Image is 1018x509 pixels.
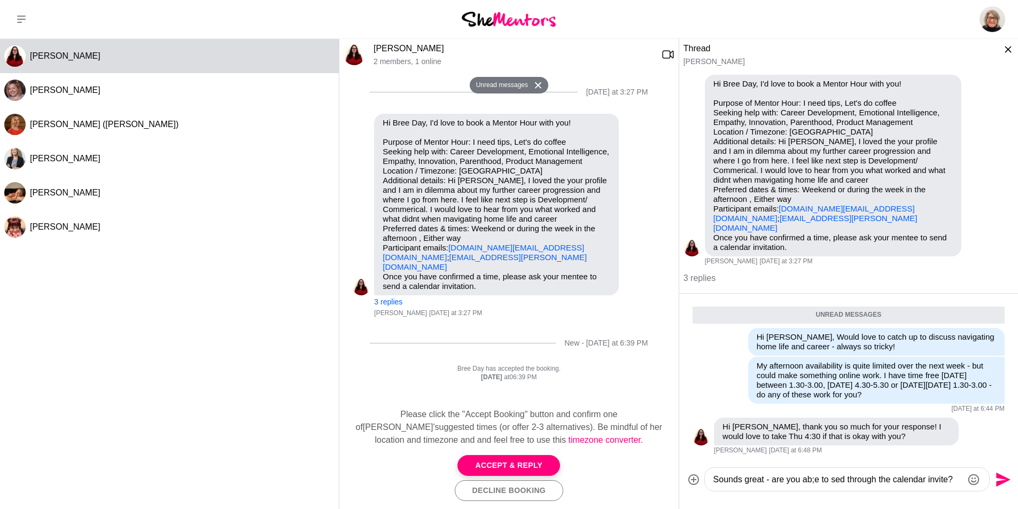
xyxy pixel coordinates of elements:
[713,233,953,252] p: Once you have confirmed a time, please ask your mentee to send a calendar invitation.
[383,272,610,291] p: Once you have confirmed a time, please ask your mentee to send a calendar invitation.
[693,307,1005,324] div: Unread messages
[374,297,402,307] button: 3 replies
[353,365,665,373] p: Bree Day has accepted the booking.
[4,114,26,135] div: Clarissa Hirst (Riss)
[759,257,812,266] time: 2025-09-08T05:27:51.867Z
[683,57,984,66] div: [PERSON_NAME]
[462,12,556,26] img: She Mentors Logo
[769,447,822,455] time: 2025-09-09T08:48:24.101Z
[374,309,427,318] span: [PERSON_NAME]
[951,405,1004,413] time: 2025-09-09T08:44:18.285Z
[967,473,980,486] button: Emoji picker
[4,148,26,169] img: J
[693,428,710,445] div: Lidija McInnes
[4,182,26,203] div: Sarah Vizer
[344,44,365,65] img: L
[990,467,1014,491] button: Send
[722,422,950,441] p: Hi [PERSON_NAME], thank you so much for your response! I would love to take Thu 4:30 if that is o...
[980,6,1005,32] img: Bree Day
[713,98,953,233] p: Purpose of Mentor Hour: I need tips, Let's do coffee Seeking help with: Career Development, Emoti...
[374,57,653,66] p: 2 members , 1 online
[4,148,26,169] div: Jodie Coomer
[30,188,100,197] span: [PERSON_NAME]
[4,80,26,101] img: K
[30,120,178,129] span: [PERSON_NAME] ([PERSON_NAME])
[383,243,584,262] a: [DOMAIN_NAME][EMAIL_ADDRESS][DOMAIN_NAME]
[353,373,665,382] div: at 06:39 PM
[353,278,370,295] img: L
[30,85,100,95] span: [PERSON_NAME]
[683,43,984,54] div: Thread
[693,428,710,445] img: L
[4,114,26,135] img: C
[4,45,26,67] img: L
[348,408,670,447] div: Please click the "Accept Booking" button and confirm one of [PERSON_NAME]' suggested times (or of...
[374,44,444,53] a: [PERSON_NAME]
[683,239,701,256] div: Lidija McInnes
[713,204,915,223] a: [DOMAIN_NAME][EMAIL_ADDRESS][DOMAIN_NAME]
[992,44,1014,65] button: Close thread
[4,45,26,67] div: Lidija McInnes
[683,239,701,256] img: L
[470,77,531,94] button: Unread messages
[455,480,563,501] button: Decline Booking
[683,265,1014,285] div: 3 replies
[30,154,100,163] span: [PERSON_NAME]
[344,44,365,65] div: Lidija McInnes
[30,51,100,60] span: [PERSON_NAME]
[713,473,963,486] textarea: Type your message
[705,257,758,266] span: [PERSON_NAME]
[757,361,996,400] p: My afternoon availability is quite limited over the next week - but could make something online w...
[457,455,560,476] button: Accept & Reply
[713,79,953,89] p: Hi Bree Day, I'd love to book a Mentor Hour with you!
[429,309,482,318] time: 2025-09-08T05:27:51.867Z
[383,137,610,272] p: Purpose of Mentor Hour: I need tips, Let's do coffee Seeking help with: Career Development, Emoti...
[713,214,918,232] a: [EMAIL_ADDRESS][PERSON_NAME][DOMAIN_NAME]
[569,435,643,444] a: timezone converter.
[4,182,26,203] img: S
[30,222,100,231] span: [PERSON_NAME]
[586,88,648,97] div: [DATE] at 3:27 PM
[564,339,648,348] div: New - [DATE] at 6:39 PM
[4,216,26,238] div: Mel Stibbs
[353,278,370,295] div: Lidija McInnes
[481,373,504,381] strong: [DATE]
[4,216,26,238] img: M
[4,80,26,101] div: Krystle Northover
[714,447,767,455] span: [PERSON_NAME]
[383,118,610,128] p: Hi Bree Day, I'd love to book a Mentor Hour with you!
[383,253,587,271] a: [EMAIL_ADDRESS][PERSON_NAME][DOMAIN_NAME]
[757,332,996,351] p: Hi [PERSON_NAME], Would love to catch up to discuss navigating home life and career - always so t...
